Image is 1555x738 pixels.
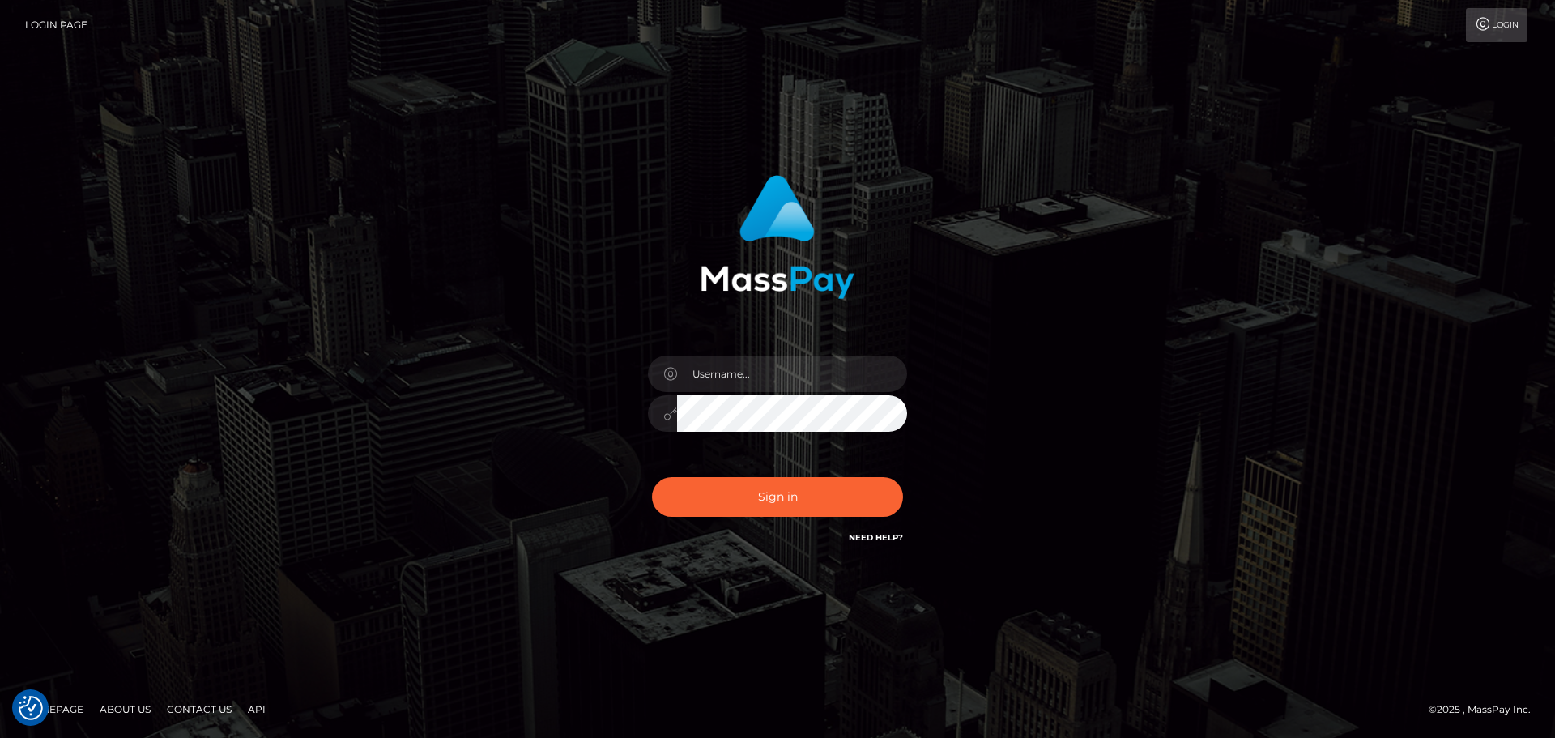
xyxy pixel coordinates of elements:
[93,697,157,722] a: About Us
[849,532,903,543] a: Need Help?
[652,477,903,517] button: Sign in
[160,697,238,722] a: Contact Us
[677,356,907,392] input: Username...
[1466,8,1527,42] a: Login
[19,696,43,720] img: Revisit consent button
[241,697,272,722] a: API
[25,8,87,42] a: Login Page
[1429,701,1543,719] div: © 2025 , MassPay Inc.
[19,696,43,720] button: Consent Preferences
[18,697,90,722] a: Homepage
[701,175,854,299] img: MassPay Login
